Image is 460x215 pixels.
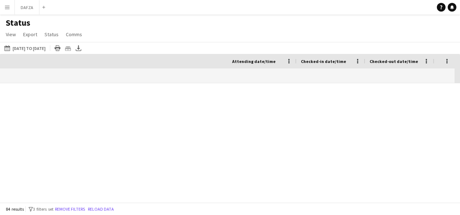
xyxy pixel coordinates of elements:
button: Reload data [86,205,115,213]
span: View [6,31,16,38]
app-action-btn: Crew files as ZIP [64,44,72,52]
span: Export [23,31,37,38]
a: Export [20,30,40,39]
a: Comms [63,30,85,39]
span: Status [44,31,59,38]
button: [DATE] to [DATE] [3,44,47,52]
app-action-btn: Print [53,44,62,52]
span: 3 filters set [33,206,54,212]
span: Checked-in date/time [301,59,346,64]
a: Status [42,30,61,39]
a: View [3,30,19,39]
button: DAFZA [15,0,39,14]
span: Comms [66,31,82,38]
span: Attending date/time [232,59,276,64]
span: Checked-out date/time [370,59,418,64]
app-action-btn: Export XLSX [74,44,83,52]
button: Remove filters [54,205,86,213]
